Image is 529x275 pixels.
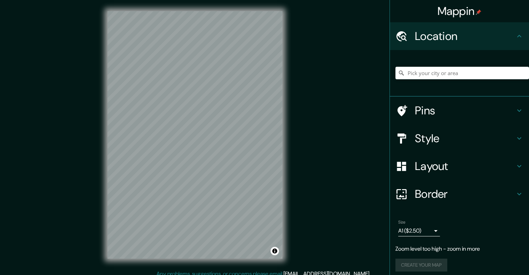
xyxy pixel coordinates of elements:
canvas: Map [107,11,282,259]
h4: Mappin [438,4,482,18]
label: Size [398,219,406,225]
h4: Layout [415,159,515,173]
p: Zoom level too high - zoom in more [395,245,523,253]
div: A1 ($2.50) [398,225,440,236]
div: Layout [390,152,529,180]
div: Style [390,124,529,152]
h4: Style [415,131,515,145]
div: Border [390,180,529,208]
div: Pins [390,97,529,124]
img: pin-icon.png [476,9,481,15]
div: Location [390,22,529,50]
iframe: Help widget launcher [467,248,521,267]
h4: Border [415,187,515,201]
h4: Pins [415,104,515,118]
h4: Location [415,29,515,43]
input: Pick your city or area [395,67,529,79]
button: Toggle attribution [271,247,279,255]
